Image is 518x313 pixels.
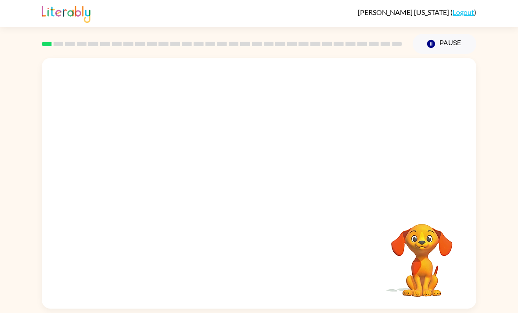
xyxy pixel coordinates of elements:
button: Pause [413,34,476,54]
div: ( ) [358,8,476,16]
a: Logout [453,8,474,16]
img: Literably [42,4,90,23]
video: Your browser must support playing .mp4 files to use Literably. Please try using another browser. [378,210,466,298]
span: [PERSON_NAME] [US_STATE] [358,8,450,16]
